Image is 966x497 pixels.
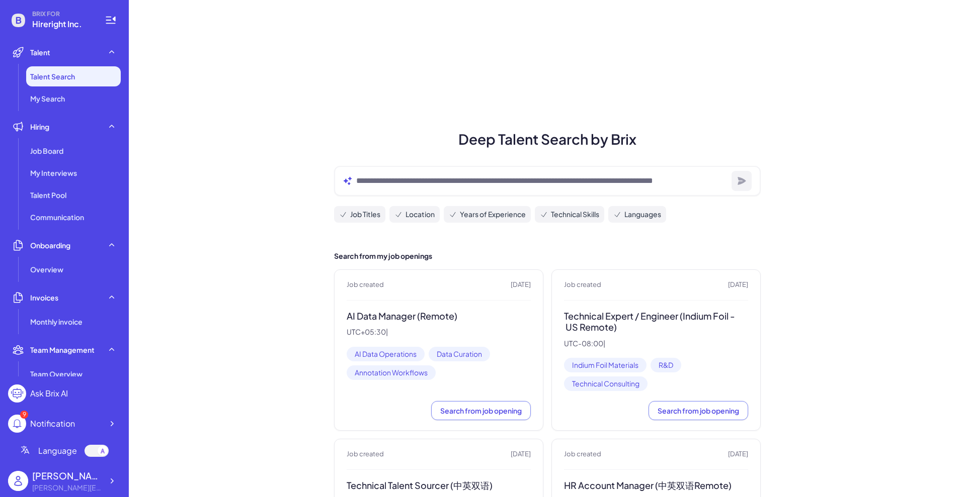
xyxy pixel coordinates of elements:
[30,47,50,57] span: Talent
[649,401,748,420] button: Search from job opening
[347,328,531,337] p: UTC+05:30 |
[624,209,661,220] span: Languages
[564,339,748,348] p: UTC-08:00 |
[429,347,490,361] span: Data Curation
[38,445,77,457] span: Language
[564,449,601,459] span: Job created
[30,71,75,81] span: Talent Search
[30,122,49,132] span: Hiring
[564,280,601,290] span: Job created
[728,280,748,290] span: [DATE]
[30,212,84,222] span: Communication
[20,411,28,419] div: 9
[564,480,748,491] h3: HR Account Manager (中英双语Remote)
[32,469,103,482] div: Shuwei Yang
[551,209,599,220] span: Technical Skills
[30,168,77,178] span: My Interviews
[460,209,526,220] span: Years of Experience
[8,471,28,491] img: user_logo.png
[30,190,66,200] span: Talent Pool
[322,129,773,150] h1: Deep Talent Search by Brix
[564,358,647,372] span: Indium Foil Materials
[511,449,531,459] span: [DATE]
[511,280,531,290] span: [DATE]
[440,406,522,415] span: Search from job opening
[347,365,436,380] span: Annotation Workflows
[30,292,58,303] span: Invoices
[30,369,83,379] span: Team Overview
[651,358,681,372] span: R&D
[564,311,748,333] h3: Technical Expert / Engineer (Indium Foil - US Remote)
[30,387,68,400] div: Ask Brix AI
[32,10,93,18] span: BRIX FOR
[350,209,380,220] span: Job Titles
[564,376,648,391] span: Technical Consulting
[658,406,739,415] span: Search from job opening
[347,280,384,290] span: Job created
[347,311,531,322] h3: AI Data Manager (Remote)
[30,317,83,327] span: Monthly invoice
[347,347,425,361] span: AI Data Operations
[406,209,435,220] span: Location
[728,449,748,459] span: [DATE]
[347,449,384,459] span: Job created
[30,264,63,274] span: Overview
[431,401,531,420] button: Search from job opening
[30,240,70,250] span: Onboarding
[334,251,761,261] h2: Search from my job openings
[30,418,75,430] div: Notification
[32,18,93,30] span: Hireright Inc.
[30,146,63,156] span: Job Board
[30,345,95,355] span: Team Management
[30,93,65,104] span: My Search
[347,480,531,491] h3: Technical Talent Sourcer (中英双语)
[32,482,103,493] div: carol@joinbrix.com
